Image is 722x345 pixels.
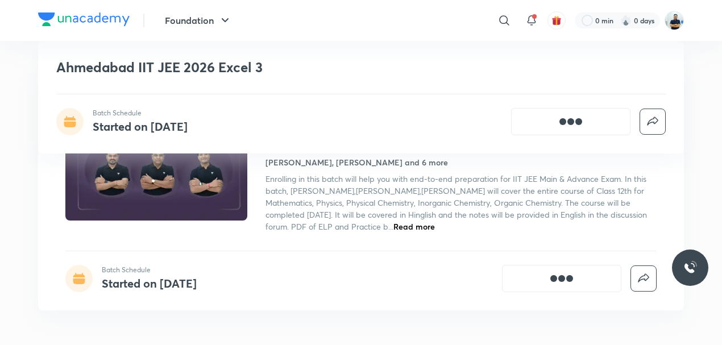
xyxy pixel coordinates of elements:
img: ttu [683,261,697,275]
img: Thumbnail [64,117,249,222]
img: URVIK PATEL [665,11,684,30]
p: Batch Schedule [102,265,197,275]
img: Company Logo [38,13,130,26]
button: Foundation [158,9,239,32]
h4: [PERSON_NAME], [PERSON_NAME] and 6 more [265,156,448,168]
a: Company Logo [38,13,130,29]
img: avatar [551,15,562,26]
button: avatar [547,11,566,30]
button: [object Object] [511,108,630,135]
p: Batch Schedule [93,108,188,118]
h1: Ahmedabad IIT JEE 2026 Excel 3 [56,59,501,76]
h4: Started on [DATE] [93,119,188,134]
img: streak [620,15,632,26]
span: Read more [393,221,435,232]
h4: Started on [DATE] [102,276,197,291]
span: Enrolling in this batch will help you with end-to-end preparation for IIT JEE Main & Advance Exam... [265,173,647,232]
button: [object Object] [502,265,621,292]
